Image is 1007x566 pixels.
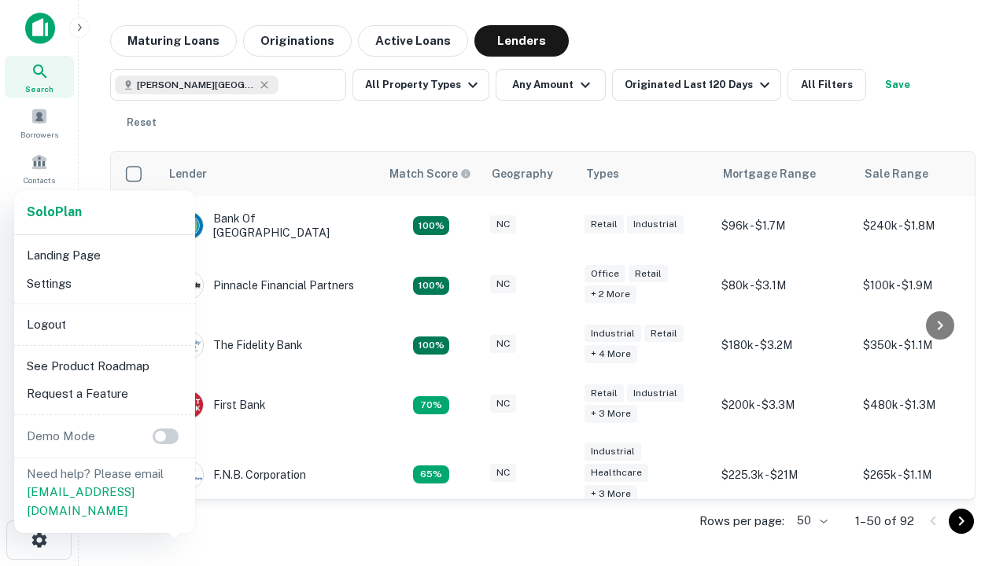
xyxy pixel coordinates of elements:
[20,270,189,298] li: Settings
[20,352,189,380] li: See Product Roadmap
[27,204,82,219] strong: Solo Plan
[27,203,82,222] a: SoloPlan
[20,380,189,408] li: Request a Feature
[20,311,189,339] li: Logout
[20,427,101,446] p: Demo Mode
[20,241,189,270] li: Landing Page
[928,440,1007,516] iframe: Chat Widget
[27,465,183,520] p: Need help? Please email
[27,485,135,517] a: [EMAIL_ADDRESS][DOMAIN_NAME]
